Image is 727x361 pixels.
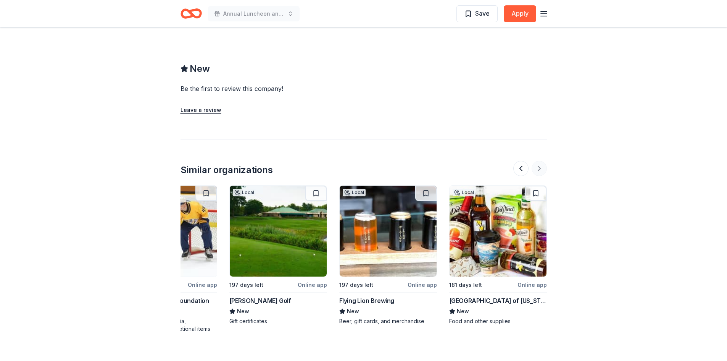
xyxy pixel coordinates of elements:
[449,317,547,325] div: Food and other supplies
[233,189,256,196] div: Local
[188,280,217,290] div: Online app
[456,5,498,22] button: Save
[208,6,300,21] button: Annual Luncheon and Silent Auction
[229,317,327,325] div: Gift certificates
[229,185,327,325] a: Image for Taylor GolfLocal197 days leftOnline app[PERSON_NAME] GolfNewGift certificates
[343,189,366,196] div: Local
[449,280,482,290] div: 181 days left
[347,307,359,316] span: New
[449,185,547,325] a: Image for Linford of AlaskaLocal181 days leftOnline app[GEOGRAPHIC_DATA] of [US_STATE]NewFood and...
[449,296,547,305] div: [GEOGRAPHIC_DATA] of [US_STATE]
[237,307,249,316] span: New
[475,8,490,18] span: Save
[339,317,437,325] div: Beer, gift cards, and merchandise
[298,280,327,290] div: Online app
[229,296,291,305] div: [PERSON_NAME] Golf
[339,296,394,305] div: Flying Lion Brewing
[181,84,376,93] div: Be the first to review this company!
[181,105,221,115] button: Leave a review
[457,307,469,316] span: New
[408,280,437,290] div: Online app
[223,9,284,18] span: Annual Luncheon and Silent Auction
[181,5,202,23] a: Home
[340,186,437,277] img: Image for Flying Lion Brewing
[517,280,547,290] div: Online app
[450,186,546,277] img: Image for Linford of Alaska
[453,189,476,196] div: Local
[229,280,263,290] div: 197 days left
[339,185,437,325] a: Image for Flying Lion Brewing Local197 days leftOnline appFlying Lion BrewingNewBeer, gift cards,...
[181,164,273,176] div: Similar organizations
[190,63,210,75] span: New
[504,5,536,22] button: Apply
[339,280,373,290] div: 197 days left
[230,186,327,277] img: Image for Taylor Golf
